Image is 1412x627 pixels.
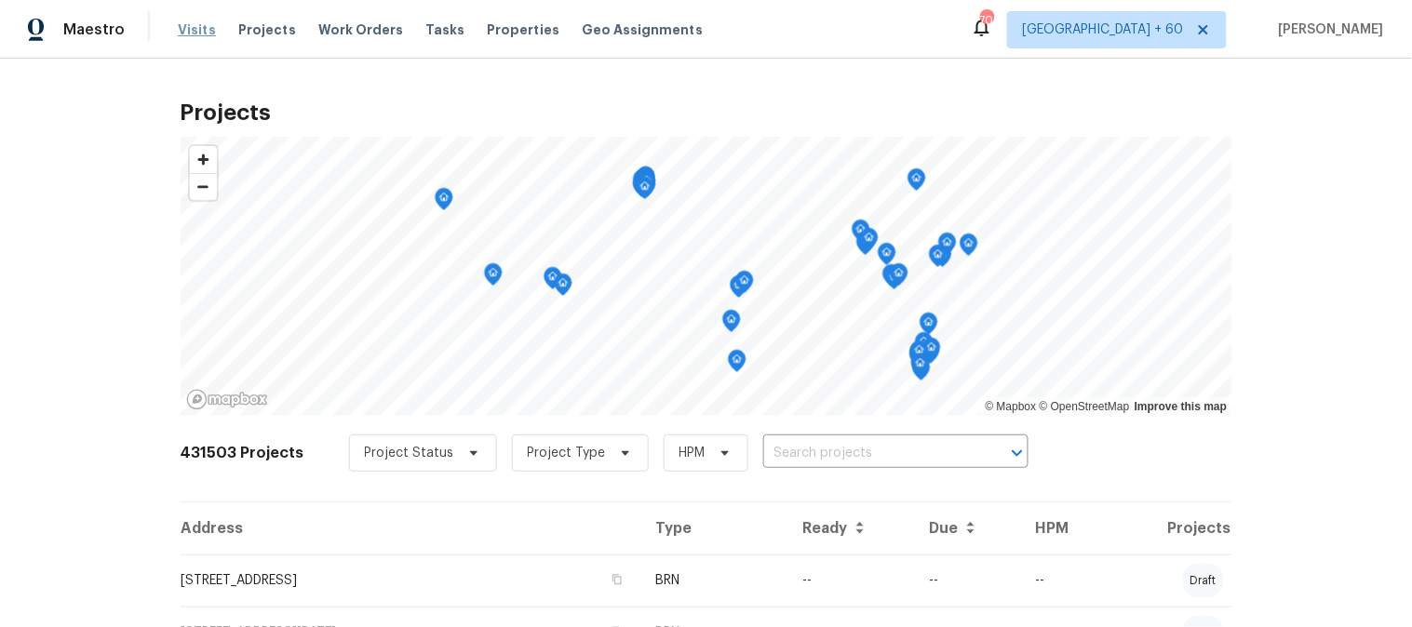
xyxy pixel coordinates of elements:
div: Map marker [860,228,879,257]
div: Map marker [885,267,904,296]
a: Mapbox [986,400,1037,413]
div: Map marker [856,233,875,261]
span: [PERSON_NAME] [1271,20,1384,39]
span: Properties [487,20,559,39]
div: Map marker [637,167,655,195]
span: Maestro [63,20,125,39]
div: Map marker [633,174,652,203]
div: Map marker [435,188,453,217]
span: Geo Assignments [582,20,703,39]
div: Map marker [636,171,654,200]
div: Map marker [637,168,655,197]
button: Zoom out [190,173,217,200]
span: Visits [178,20,216,39]
td: -- [1020,554,1105,607]
div: Map marker [960,233,978,262]
div: Map marker [730,275,748,304]
div: Map marker [554,273,572,302]
a: Mapbox homepage [186,389,268,410]
td: -- [787,554,914,607]
div: Map marker [909,342,928,371]
div: 709 [980,11,993,30]
h2: Projects [181,103,1232,122]
div: Map marker [637,170,655,199]
div: Map marker [484,263,503,292]
div: Map marker [637,174,655,203]
a: Improve this map [1135,400,1227,413]
div: Map marker [938,233,957,261]
div: Map marker [915,332,934,361]
span: HPM [679,444,706,462]
th: Type [640,502,787,554]
span: Zoom out [190,174,217,200]
div: Map marker [908,168,926,197]
div: Map marker [633,169,652,198]
div: Map marker [890,263,908,292]
div: Map marker [911,354,930,382]
td: BRN [640,554,787,607]
div: Map marker [929,245,948,273]
span: Project Type [528,444,606,462]
a: OpenStreetMap [1040,400,1130,413]
div: Map marker [544,267,562,296]
div: Map marker [636,177,654,206]
div: Map marker [735,271,754,300]
div: Map marker [857,231,876,260]
input: Search projects [763,439,976,468]
div: Map marker [922,338,941,367]
div: Map marker [878,243,896,272]
div: Map marker [909,345,928,374]
th: Address [181,502,641,554]
button: Zoom in [190,146,217,173]
th: Due [914,502,1020,554]
td: [STREET_ADDRESS] [181,554,641,607]
button: Copy Address [609,571,625,588]
span: Work Orders [318,20,403,39]
span: [GEOGRAPHIC_DATA] + 60 [1023,20,1184,39]
span: Project Status [365,444,454,462]
div: Map marker [638,171,656,200]
div: Map marker [728,350,746,379]
span: Projects [238,20,296,39]
div: Map marker [722,310,741,339]
canvas: Map [181,137,1232,416]
div: draft [1183,564,1224,597]
h2: 431503 Projects [181,444,304,462]
div: Map marker [910,340,929,369]
div: Map marker [852,220,870,248]
div: Map marker [912,358,931,387]
th: Ready [787,502,914,554]
div: Map marker [882,264,901,293]
th: Projects [1105,502,1231,554]
span: Tasks [425,23,464,36]
button: Open [1004,440,1030,466]
div: Map marker [634,172,652,201]
th: HPM [1020,502,1105,554]
td: -- [914,554,1020,607]
div: Map marker [920,313,938,341]
div: Map marker [637,172,655,201]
